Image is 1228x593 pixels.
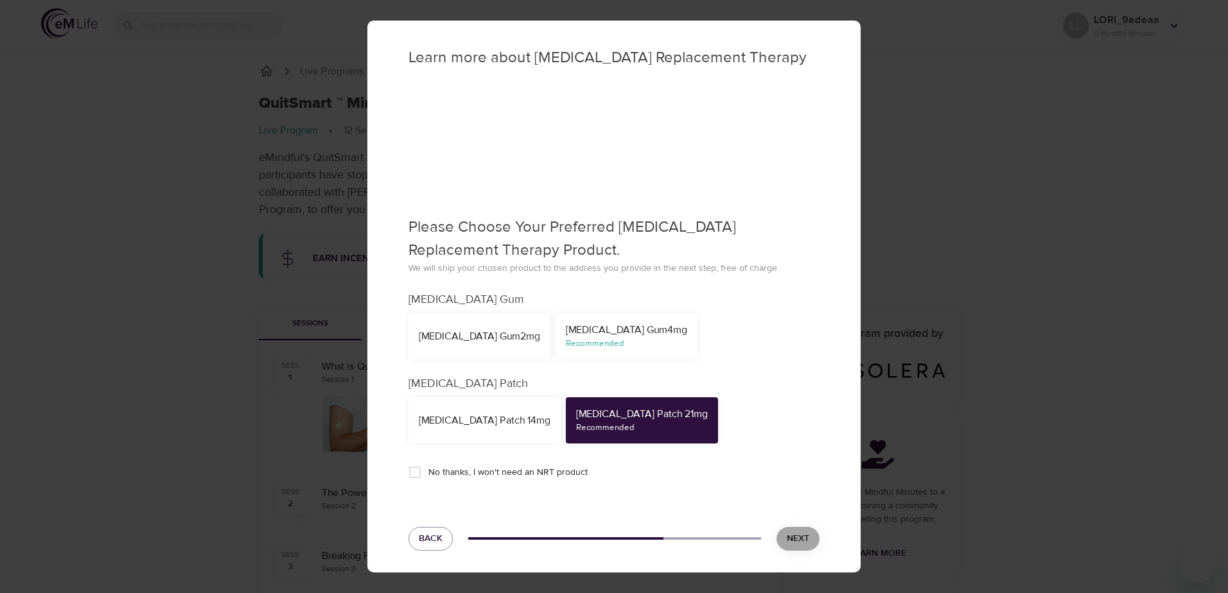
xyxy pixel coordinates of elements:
[408,216,820,262] p: Please Choose Your Preferred [MEDICAL_DATA] Replacement Therapy Product.
[419,329,540,344] div: [MEDICAL_DATA] Gum 2mg
[576,422,708,434] div: Recommended
[419,413,550,428] div: [MEDICAL_DATA] Patch 14mg
[776,527,820,551] button: Next
[787,531,809,547] span: Next
[566,323,687,338] div: [MEDICAL_DATA] Gum 4mg
[428,466,588,479] span: No thanks, I won't need an NRT product
[576,407,708,422] div: [MEDICAL_DATA] Patch 21mg
[566,338,687,350] div: Recommended
[408,46,820,69] p: Learn more about [MEDICAL_DATA] Replacement Therapy
[419,531,443,547] span: Back
[408,375,820,392] p: [MEDICAL_DATA] Patch
[408,527,453,551] button: Back
[408,262,820,275] p: We will ship your chosen product to the address you provide in the next step, free of charge.
[408,85,614,200] iframe: QSM NRT video 2020-10-02
[408,291,820,308] p: [MEDICAL_DATA] Gum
